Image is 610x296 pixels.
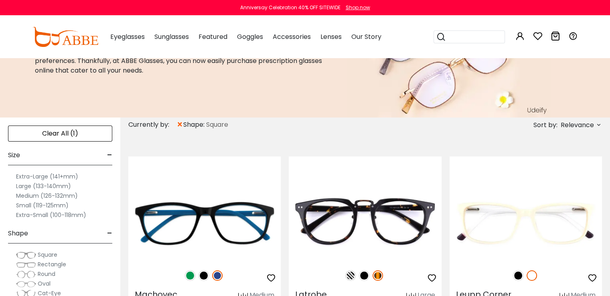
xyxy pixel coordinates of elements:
[16,251,36,259] img: Square.png
[16,172,78,181] label: Extra-Large (141+mm)
[345,270,356,281] img: Pattern
[320,32,342,41] span: Lenses
[346,4,370,11] div: Shop now
[16,270,36,278] img: Round.png
[128,185,281,262] img: Blue Machovec - Acetate ,Universal Bridge Fit
[16,181,71,191] label: Large (133-140mm)
[128,118,176,132] div: Currently by:
[199,32,227,41] span: Featured
[16,261,36,269] img: Rectangle.png
[8,146,20,165] span: Size
[8,224,28,243] span: Shape
[527,270,537,281] img: White
[561,118,594,132] span: Relevance
[212,270,223,281] img: Blue
[38,260,66,268] span: Rectangle
[533,120,557,130] span: Sort by:
[351,32,381,41] span: Our Story
[107,146,112,165] span: -
[359,270,369,281] img: Black
[176,118,183,132] span: ×
[185,270,195,281] img: Green
[206,120,228,130] span: Square
[273,32,311,41] span: Accessories
[154,32,189,41] span: Sunglasses
[240,4,340,11] div: Anniversay Celebration 40% OFF SITEWIDE
[199,270,209,281] img: Black
[107,224,112,243] span: -
[513,270,523,281] img: Black
[32,27,98,47] img: abbeglasses.com
[110,32,145,41] span: Eyeglasses
[237,32,263,41] span: Goggles
[373,270,383,281] img: Tortoise
[16,210,86,220] label: Extra-Small (100-118mm)
[16,201,69,210] label: Small (119-125mm)
[342,4,370,11] a: Shop now
[16,191,78,201] label: Medium (126-132mm)
[289,185,441,262] img: Tortoise Latrobe - Acetate ,Adjust Nose Pads
[38,251,57,259] span: Square
[38,280,51,288] span: Oval
[183,120,206,130] span: shape:
[38,270,55,278] span: Round
[16,280,36,288] img: Oval.png
[450,185,602,262] img: White Leupp Corner - Acetate ,Universal Bridge Fit
[8,126,112,142] div: Clear All (1)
